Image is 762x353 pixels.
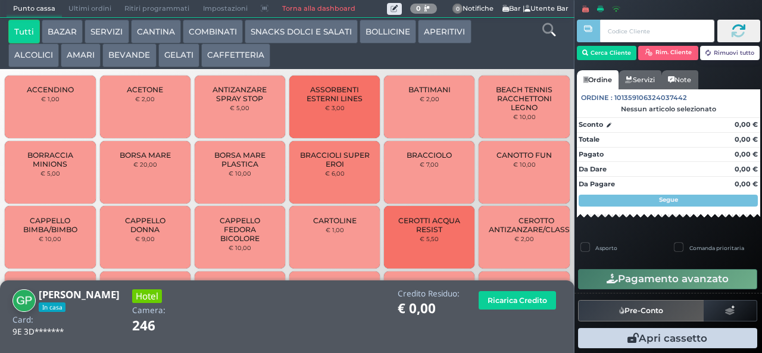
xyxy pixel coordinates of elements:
[700,46,760,60] button: Rimuovi tutto
[514,235,534,242] small: € 2,00
[577,46,637,60] button: Cerca Cliente
[638,46,698,60] button: Rim. Cliente
[619,70,661,89] a: Servizi
[407,151,452,160] span: BRACCIOLO
[39,288,120,301] b: [PERSON_NAME]
[408,85,451,94] span: BATTIMANI
[479,291,556,310] button: Ricarica Credito
[62,1,118,17] span: Ultimi ordini
[229,170,251,177] small: € 10,00
[230,104,249,111] small: € 5,00
[416,4,421,13] b: 0
[513,161,536,168] small: € 10,00
[61,43,101,67] button: AMARI
[595,244,617,252] label: Asporto
[398,289,460,298] h4: Credito Residuo:
[735,135,758,143] strong: 0,00 €
[127,85,163,94] span: ACETONE
[8,43,59,67] button: ALCOLICI
[577,70,619,89] a: Ordine
[102,43,156,67] button: BEVANDE
[579,165,607,173] strong: Da Dare
[420,161,439,168] small: € 7,00
[245,20,358,43] button: SNACKS DOLCI E SALATI
[394,216,465,234] span: CEROTTI ACQUA RESIST
[120,151,171,160] span: BORSA MARE
[735,120,758,129] strong: 0,00 €
[579,180,615,188] strong: Da Pagare
[132,318,189,333] h1: 246
[326,226,344,233] small: € 1,00
[418,20,471,43] button: APERITIVI
[110,216,180,234] span: CAPPELLO DONNA
[39,235,61,242] small: € 10,00
[313,216,357,225] span: CARTOLINE
[578,328,757,348] button: Apri cassetto
[735,180,758,188] strong: 0,00 €
[27,85,74,94] span: ACCENDINO
[299,151,370,168] span: BRACCIOLI SUPER EROI
[420,235,439,242] small: € 5,50
[299,85,370,103] span: ASSORBENTI ESTERNI LINES
[661,70,698,89] a: Note
[735,150,758,158] strong: 0,00 €
[132,289,162,303] h3: Hotel
[133,161,157,168] small: € 20,00
[578,269,757,289] button: Pagamento avanzato
[135,95,155,102] small: € 2,00
[15,151,86,168] span: BORRACCIA MINIONS
[579,150,604,158] strong: Pagato
[229,244,251,251] small: € 10,00
[15,216,86,234] span: CAPPELLO BIMBA/BIMBO
[579,135,599,143] strong: Totale
[275,1,361,17] a: Torna alla dashboard
[735,165,758,173] strong: 0,00 €
[196,1,254,17] span: Impostazioni
[489,85,560,112] span: BEACH TENNIS RACCHETTONI LEGNO
[40,170,60,177] small: € 5,00
[420,95,439,102] small: € 2,00
[496,151,552,160] span: CANOTTO FUN
[205,85,276,103] span: ANTIZANZARE SPRAY STOP
[13,289,36,313] img: GIUSEPPE PIANTONI
[360,20,416,43] button: BOLLICINE
[158,43,199,67] button: GELATI
[39,302,65,312] span: In casa
[659,196,678,204] strong: Segue
[489,216,583,234] span: CEROTTO ANTIZANZARE/CLASSICO
[85,20,129,43] button: SERVIZI
[600,20,714,42] input: Codice Cliente
[118,1,196,17] span: Ritiri programmati
[578,300,704,321] button: Pre-Conto
[7,1,62,17] span: Punto cassa
[513,113,536,120] small: € 10,00
[131,20,181,43] button: CANTINA
[577,105,760,113] div: Nessun articolo selezionato
[42,20,83,43] button: BAZAR
[689,244,744,252] label: Comanda prioritaria
[8,20,40,43] button: Tutti
[205,151,276,168] span: BORSA MARE PLASTICA
[398,301,460,316] h1: € 0,00
[581,93,613,103] span: Ordine :
[205,216,276,243] span: CAPPELLO FEDORA BICOLORE
[41,95,60,102] small: € 1,00
[325,104,345,111] small: € 3,00
[13,315,33,324] h4: Card:
[452,4,463,14] span: 0
[183,20,243,43] button: COMBINATI
[132,306,165,315] h4: Camera:
[135,235,155,242] small: € 9,00
[579,120,603,130] strong: Sconto
[614,93,687,103] span: 101359106324037442
[201,43,270,67] button: CAFFETTERIA
[325,170,345,177] small: € 6,00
